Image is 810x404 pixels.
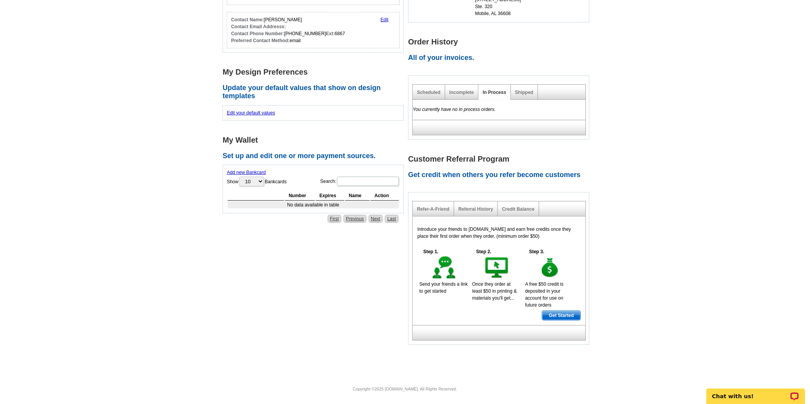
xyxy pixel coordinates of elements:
[408,155,594,163] h1: Customer Referral Program
[515,90,533,95] a: Shipped
[231,38,289,43] strong: Preferred Contact Method:
[320,176,400,187] label: Search:
[228,201,399,208] td: No data available in table
[525,248,548,255] h5: Step 3.
[231,31,284,36] strong: Contact Phone Number:
[472,281,517,301] span: Once they order at least $50 in printing & materials you'll get...
[227,110,275,116] a: Edit your default values
[408,54,594,62] h2: All of your invoices.
[223,152,408,160] h2: Set up and edit one or more payment sources.
[701,380,810,404] iframe: LiveChat chat widget
[483,90,506,95] a: In Process
[227,170,266,175] a: Add new Bankcard
[223,136,408,144] h1: My Wallet
[326,31,335,36] strong: Ext:
[408,38,594,46] h1: Order History
[369,215,383,223] a: Next
[502,206,534,212] a: Credit Balance
[285,191,315,201] th: Number
[385,215,398,223] a: Last
[417,206,449,212] a: Refer-A-Friend
[419,281,468,294] span: Send your friends a link to get started
[239,177,264,186] select: ShowBankcards
[316,191,344,201] th: Expires
[484,255,511,281] img: step-2.gif
[458,206,493,212] a: Referral History
[345,191,370,201] th: Name
[542,311,580,320] span: Get Started
[227,176,287,187] label: Show Bankcards
[472,248,495,255] h5: Step 2.
[223,84,408,101] h2: Update your default values that show on design templates
[525,281,563,308] span: A free $50 credit is deposited in your account for use on future orders
[231,24,286,29] strong: Contact Email Addresss:
[223,68,408,76] h1: My Design Preferences
[337,177,399,186] input: Search:
[344,215,366,223] a: Previous
[371,191,399,201] th: Action
[227,12,400,48] div: Who should we contact regarding order issues?
[381,17,389,22] a: Edit
[413,107,496,112] em: You currently have no in process orders.
[231,17,264,22] strong: Contact Name:
[408,171,594,179] h2: Get credit when others you refer become customers
[328,215,341,223] a: First
[542,310,581,320] a: Get Started
[419,248,442,255] h5: Step 1.
[431,255,458,281] img: step-1.gif
[231,16,345,44] div: [PERSON_NAME] [PHONE_NUMBER] 6867 email
[417,90,441,95] a: Scheduled
[449,90,474,95] a: Incomplete
[537,255,563,281] img: step-3.gif
[417,226,581,240] p: Introduce your friends to [DOMAIN_NAME] and earn free credits once they place their first order w...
